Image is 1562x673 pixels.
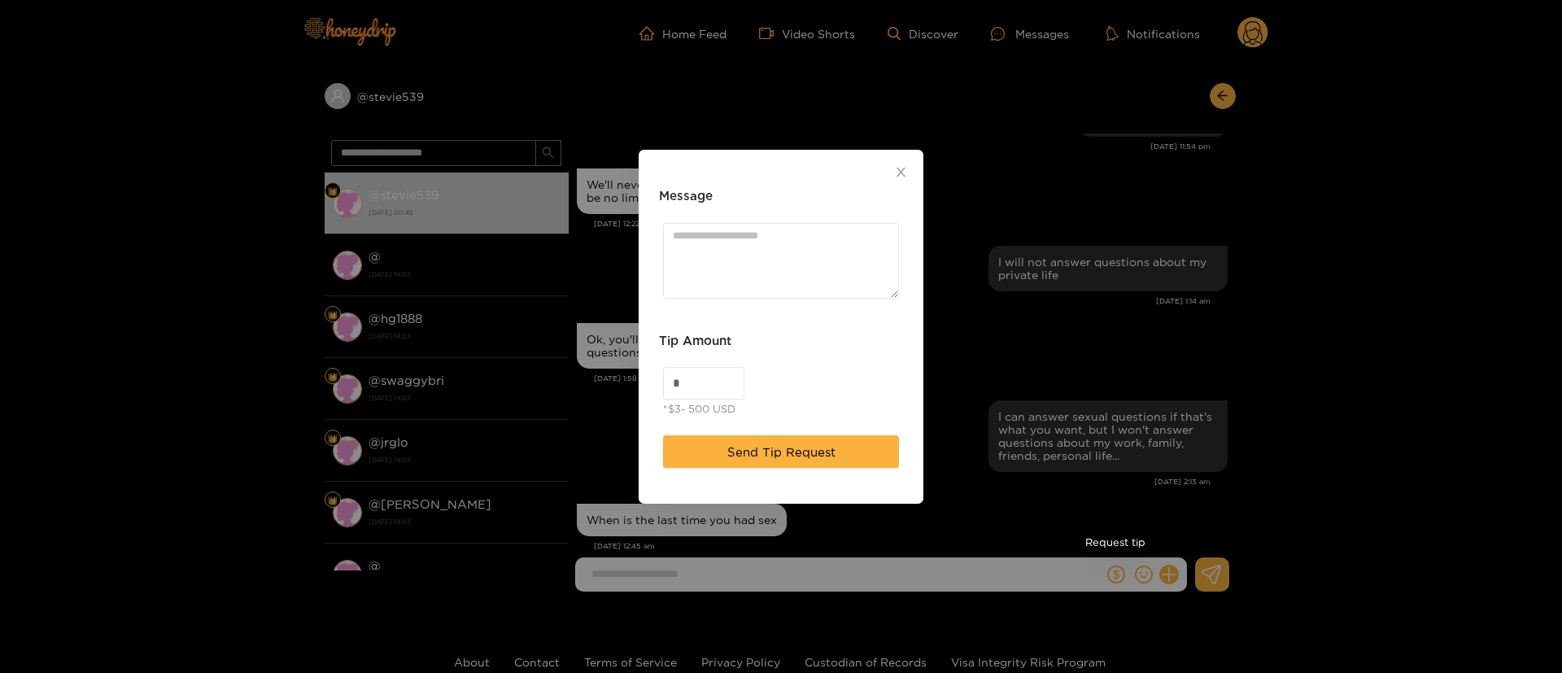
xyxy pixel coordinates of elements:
button: Close [878,150,923,195]
span: Send Tip Request [727,442,836,461]
span: close [895,166,907,178]
h3: Tip Amount [659,330,731,350]
div: *$3- 500 USD [663,400,735,417]
div: Request tip [1079,529,1152,555]
h3: Message [659,186,713,206]
button: Send Tip Request [663,435,899,468]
